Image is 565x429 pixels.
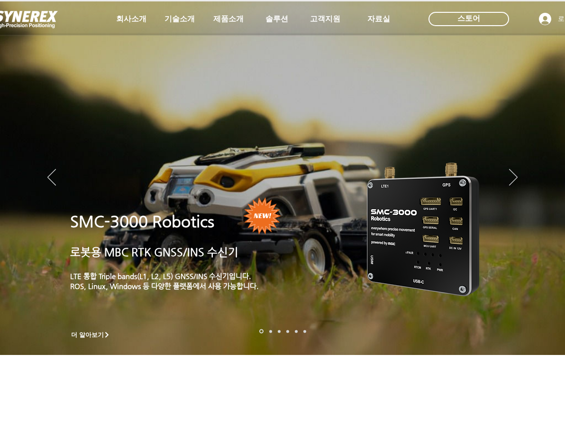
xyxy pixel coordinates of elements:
[310,14,340,24] span: 고객지원
[47,169,56,187] button: 이전
[116,14,146,24] span: 회사소개
[428,12,509,26] div: 스토어
[70,246,238,258] a: 로봇용 MBC RTK GNSS/INS 수신기
[253,9,301,28] a: 솔루션
[70,213,214,231] a: SMC-3000 Robotics
[278,330,281,333] a: 측량 IoT
[164,14,195,24] span: 기술소개
[355,9,402,28] a: 자료실
[354,149,493,308] img: KakaoTalk_20241224_155801212.png
[67,329,114,341] a: 더 알아보기
[259,329,264,334] a: 로봇- SMC 2000
[213,14,244,24] span: 제품소개
[205,9,252,28] a: 제품소개
[265,14,288,24] span: 솔루션
[71,331,104,339] span: 더 알아보기
[367,14,390,24] span: 자료실
[70,272,251,280] a: LTE 통합 Triple bands(L1, L2, L5) GNSS/INS 수신기입니다.
[509,169,518,187] button: 다음
[269,330,272,333] a: 드론 8 - SMC 2000
[303,330,306,333] a: 정밀농업
[156,9,203,28] a: 기술소개
[108,9,155,28] a: 회사소개
[295,330,298,333] a: 로봇
[286,330,289,333] a: 자율주행
[256,329,309,334] nav: 슬라이드
[301,9,349,28] a: 고객지원
[70,282,259,290] a: ROS, Linux, Windows 등 다양한 플랫폼에서 사용 가능합니다.
[457,13,480,24] span: 스토어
